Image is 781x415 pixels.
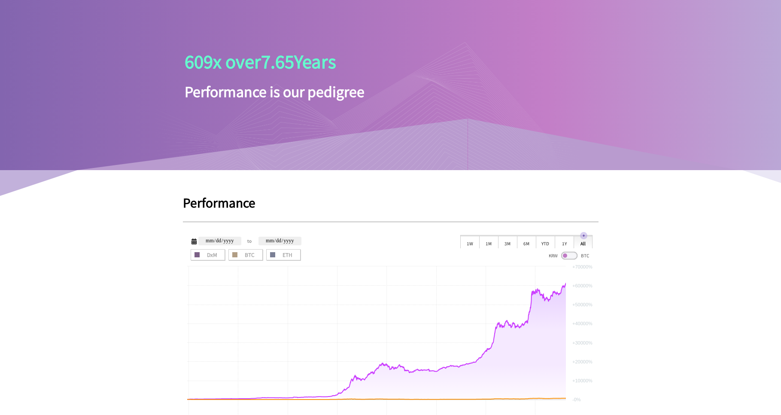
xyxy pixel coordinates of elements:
text: +20000% [572,359,593,364]
div: 1Y [555,235,574,248]
span: BTC [581,252,589,259]
text: -0% [572,397,581,402]
div: 6M [517,235,536,248]
span: DxM [194,252,222,257]
text: +10000% [572,378,593,383]
div: All [574,235,593,248]
div: YTD [536,235,555,248]
text: +40000% [572,321,593,326]
span: KRW [549,252,558,259]
span: BTC [231,252,260,257]
div: 1W [460,235,479,248]
div: 1M [479,235,498,248]
span: ETH [269,252,298,257]
div: 3M [498,235,517,248]
text: +60000% [572,283,593,288]
text: +50000% [572,302,593,307]
span: to [247,237,252,245]
h1: Performance [183,196,599,209]
text: +70000% [572,264,593,269]
text: +30000% [572,340,593,345]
